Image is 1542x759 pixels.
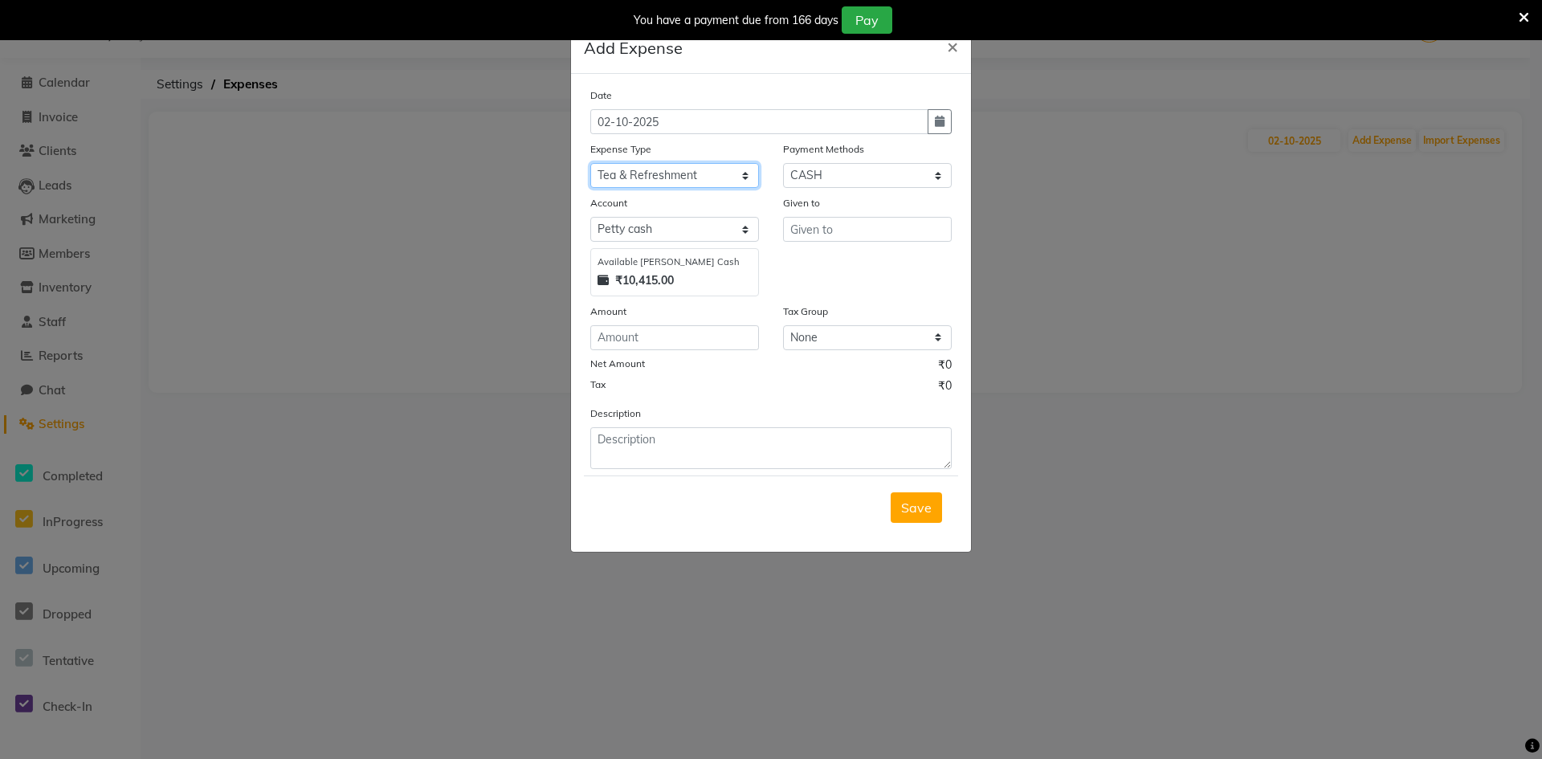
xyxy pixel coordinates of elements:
h5: Add Expense [584,36,683,60]
label: Date [590,88,612,103]
label: Payment Methods [783,142,864,157]
label: Tax [590,377,606,392]
span: × [947,34,958,58]
label: Given to [783,196,820,210]
div: You have a payment due from 166 days [634,12,838,29]
span: ₹0 [938,357,952,377]
input: Given to [783,217,952,242]
strong: ₹10,415.00 [615,272,674,289]
input: Amount [590,325,759,350]
label: Description [590,406,641,421]
button: Pay [842,6,892,34]
div: Available [PERSON_NAME] Cash [598,255,752,269]
label: Expense Type [590,142,651,157]
button: Save [891,492,942,523]
label: Amount [590,304,626,319]
label: Account [590,196,627,210]
span: Save [901,500,932,516]
button: Close [934,23,971,68]
span: ₹0 [938,377,952,398]
label: Tax Group [783,304,828,319]
label: Net Amount [590,357,645,371]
